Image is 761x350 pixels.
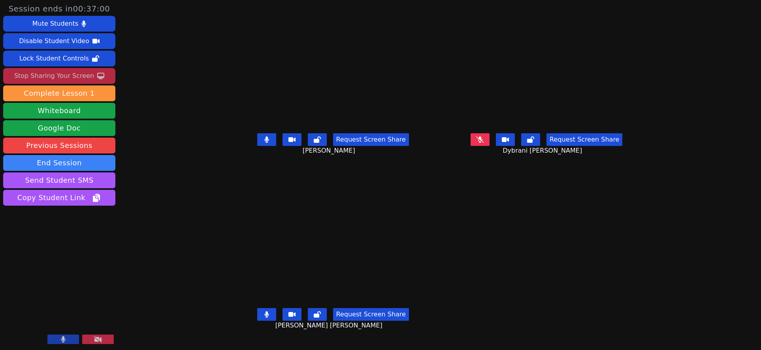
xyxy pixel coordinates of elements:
span: Copy Student Link [17,192,101,203]
div: Stop Sharing Your Screen [14,70,94,82]
div: Mute Students [32,17,78,30]
span: [PERSON_NAME] [PERSON_NAME] [275,321,384,330]
button: Lock Student Controls [3,51,115,66]
button: Copy Student Link [3,190,115,206]
div: Disable Student Video [19,35,89,47]
button: Complete Lesson 1 [3,85,115,101]
button: Request Screen Share [333,133,409,146]
button: Request Screen Share [333,308,409,321]
span: Dybrani [PERSON_NAME] [503,146,584,155]
time: 00:37:00 [73,4,110,13]
button: Disable Student Video [3,33,115,49]
button: Whiteboard [3,103,115,119]
button: Request Screen Share [546,133,622,146]
button: Stop Sharing Your Screen [3,68,115,84]
div: Lock Student Controls [19,52,89,65]
button: Send Student SMS [3,172,115,188]
a: Previous Sessions [3,138,115,153]
button: Mute Students [3,16,115,32]
span: Session ends in [9,3,110,14]
a: Google Doc [3,120,115,136]
button: End Session [3,155,115,171]
span: [PERSON_NAME] [303,146,357,155]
